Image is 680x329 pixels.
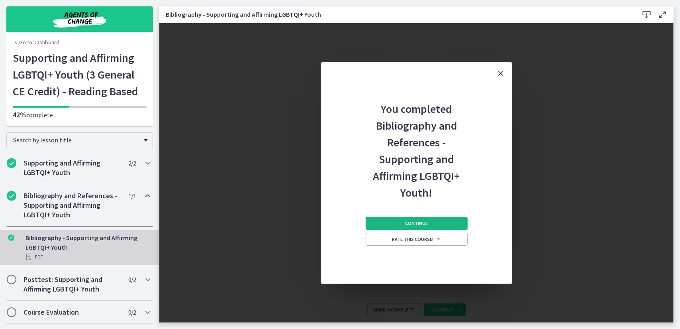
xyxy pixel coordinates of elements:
[8,234,14,241] i: Completed
[392,236,441,242] span: Rate this course!
[128,158,136,168] span: 2 / 2
[13,110,26,119] span: 42%
[13,49,147,100] h1: Supporting and Affirming LGBTQI+ Youth (3 General CE Credit) - Reading Based
[13,110,147,120] p: complete
[364,85,469,201] h2: You completed Bibliography and References - Supporting and Affirming LGBTQI+ Youth!
[24,158,121,177] h2: Supporting and Affirming LGBTQI+ Youth
[366,233,468,246] a: Rate this course! Opens in a new window
[24,307,121,317] h2: Course Evaluation
[24,275,121,294] h2: Posttest: Supporting and Affirming LGBTQI+ Youth
[490,62,512,85] button: Close
[366,217,468,230] button: Continue
[13,136,140,144] span: Search by lesson title
[128,307,136,317] span: 0 / 2
[25,233,150,262] div: Bibliography - Supporting and Affirming LGBTQI+ Youth
[7,158,16,168] i: Completed
[25,252,150,262] div: PDF
[6,132,153,148] div: Search by lesson title
[405,220,428,227] span: Continue
[7,191,16,201] i: Completed
[24,191,121,220] h2: Bibliography and References - Supporting and Affirming LGBTQI+ Youth
[128,275,136,284] span: 0 / 2
[436,237,441,242] i: Opens in a new window
[128,191,136,201] span: 1 / 1
[13,38,59,46] a: Go to Dashboard
[166,10,626,19] h3: Bibliography - Supporting and Affirming LGBTQI+ Youth
[32,10,127,29] img: Agents of Change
